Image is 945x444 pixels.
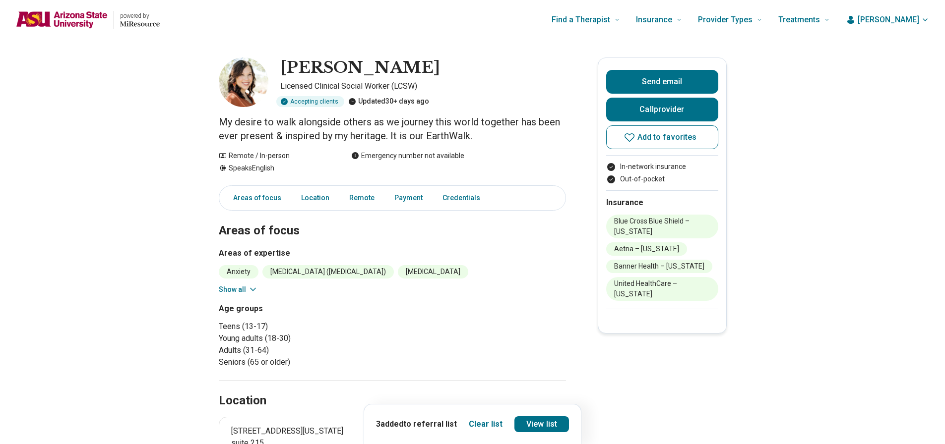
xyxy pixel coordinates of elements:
[606,242,687,256] li: Aetna – [US_STATE]
[219,163,331,173] div: Speaks English
[219,344,388,356] li: Adults (31-64)
[846,14,929,26] button: [PERSON_NAME]
[606,162,718,184] ul: Payment options
[348,96,429,107] div: Updated 30+ days ago
[221,188,287,208] a: Areas of focus
[606,174,718,184] li: Out-of-pocket
[343,188,380,208] a: Remote
[606,70,718,94] button: Send email
[698,13,753,27] span: Provider Types
[219,199,566,239] h2: Areas of focus
[437,188,492,208] a: Credentials
[606,162,718,172] li: In-network insurance
[778,13,820,27] span: Treatments
[636,13,672,27] span: Insurance
[606,215,718,238] li: Blue Cross Blue Shield – [US_STATE]
[403,419,457,429] span: to referral list
[219,247,566,259] h3: Areas of expertise
[219,303,388,315] h3: Age groups
[606,197,718,209] h2: Insurance
[388,188,429,208] a: Payment
[552,13,610,27] span: Find a Therapist
[219,392,266,409] h2: Location
[295,188,335,208] a: Location
[219,115,566,143] p: My desire to walk alongside others as we journey this world together has been ever present & insp...
[606,98,718,121] button: Callprovider
[280,57,440,78] h1: [PERSON_NAME]
[219,57,268,107] img: Kyrie Conseen, Licensed Clinical Social Worker (LCSW)
[231,425,366,437] span: [STREET_ADDRESS][US_STATE]
[219,356,388,368] li: Seniors (65 or older)
[219,284,258,295] button: Show all
[219,333,388,344] li: Young adults (18-30)
[351,151,464,161] div: Emergency number not available
[276,96,344,107] div: Accepting clients
[606,277,718,301] li: United HealthCare – [US_STATE]
[280,80,566,92] p: Licensed Clinical Social Worker (LCSW)
[637,133,697,141] span: Add to favorites
[219,151,331,161] div: Remote / In-person
[606,125,718,149] button: Add to favorites
[514,416,569,432] a: View list
[262,265,394,278] li: [MEDICAL_DATA] ([MEDICAL_DATA])
[120,12,160,20] p: powered by
[219,321,388,333] li: Teens (13-17)
[16,4,160,36] a: Home page
[606,260,712,273] li: Banner Health – [US_STATE]
[858,14,919,26] span: [PERSON_NAME]
[376,418,457,430] p: 3 added
[469,418,503,430] button: Clear list
[398,265,468,278] li: [MEDICAL_DATA]
[219,265,258,278] li: Anxiety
